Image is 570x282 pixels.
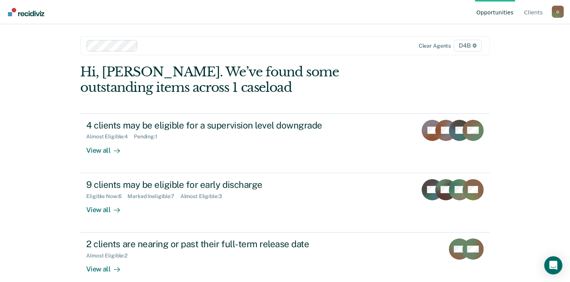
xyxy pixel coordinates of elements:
div: Almost Eligible : 3 [180,193,228,200]
div: G [552,6,564,18]
div: Almost Eligible : 2 [86,253,134,259]
div: Pending : 1 [134,133,163,140]
div: Eligible Now : 6 [86,193,127,200]
button: Profile dropdown button [552,6,564,18]
div: 4 clients may be eligible for a supervision level downgrade [86,120,352,131]
div: View all [86,199,129,214]
div: 2 clients are nearing or past their full-term release date [86,239,352,249]
a: 4 clients may be eligible for a supervision level downgradeAlmost Eligible:4Pending:1View all [80,113,489,173]
div: 9 clients may be eligible for early discharge [86,179,352,190]
div: Marked Ineligible : 7 [127,193,180,200]
div: Almost Eligible : 4 [86,133,134,140]
span: D4B [454,40,481,52]
div: View all [86,140,129,155]
div: Hi, [PERSON_NAME]. We’ve found some outstanding items across 1 caseload [80,64,408,95]
div: View all [86,259,129,274]
a: 9 clients may be eligible for early dischargeEligible Now:6Marked Ineligible:7Almost Eligible:3Vi... [80,173,489,232]
div: Open Intercom Messenger [544,256,562,274]
img: Recidiviz [8,8,44,16]
div: Clear agents [419,43,451,49]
